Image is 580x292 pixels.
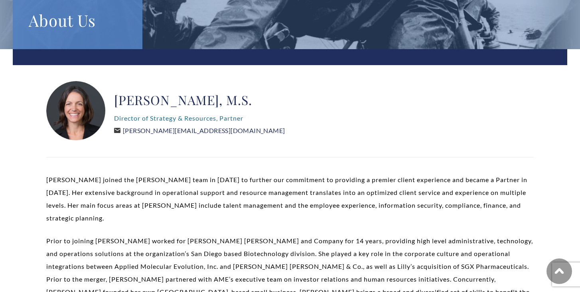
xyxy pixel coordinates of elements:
p: Director of Strategy & Resources, Partner [114,112,285,125]
h2: [PERSON_NAME], M.S. [114,92,285,108]
p: [PERSON_NAME] joined the [PERSON_NAME] team in [DATE] to further our commitment to providing a pr... [46,173,534,224]
h1: About Us [29,8,126,33]
a: [PERSON_NAME][EMAIL_ADDRESS][DOMAIN_NAME] [114,127,285,134]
